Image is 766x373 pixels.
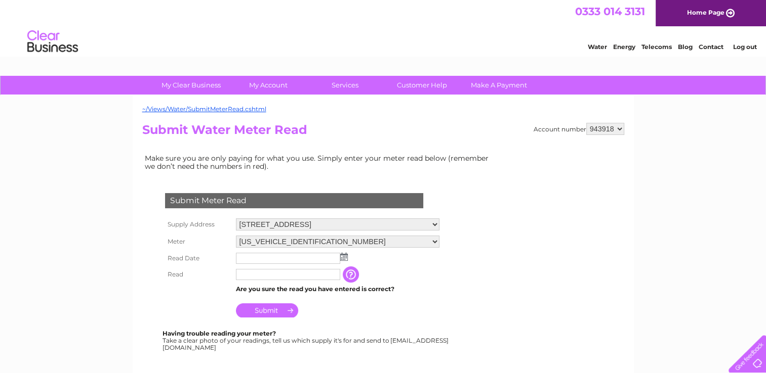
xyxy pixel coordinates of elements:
div: Take a clear photo of your readings, tell us which supply it's for and send to [EMAIL_ADDRESS][DO... [163,330,450,351]
a: My Account [226,76,310,95]
div: Account number [534,123,624,135]
a: Energy [613,43,635,51]
h2: Submit Water Meter Read [142,123,624,142]
a: Water [588,43,607,51]
b: Having trouble reading your meter? [163,330,276,337]
a: ~/Views/Water/SubmitMeterRead.cshtml [142,105,266,113]
a: 0333 014 3131 [575,5,645,18]
a: Make A Payment [457,76,541,95]
input: Submit [236,303,298,317]
img: ... [340,253,348,261]
th: Read Date [163,250,233,266]
input: Information [343,266,361,283]
a: Telecoms [641,43,672,51]
a: Contact [699,43,723,51]
th: Supply Address [163,216,233,233]
a: Log out [733,43,756,51]
a: Services [303,76,387,95]
th: Meter [163,233,233,250]
td: Make sure you are only paying for what you use. Simply enter your meter read below (remember we d... [142,152,497,173]
th: Read [163,266,233,283]
a: Customer Help [380,76,464,95]
div: Submit Meter Read [165,193,423,208]
a: Blog [678,43,693,51]
td: Are you sure the read you have entered is correct? [233,283,442,296]
img: logo.png [27,26,78,57]
a: My Clear Business [149,76,233,95]
div: Clear Business is a trading name of Verastar Limited (registered in [GEOGRAPHIC_DATA] No. 3667643... [144,6,623,49]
